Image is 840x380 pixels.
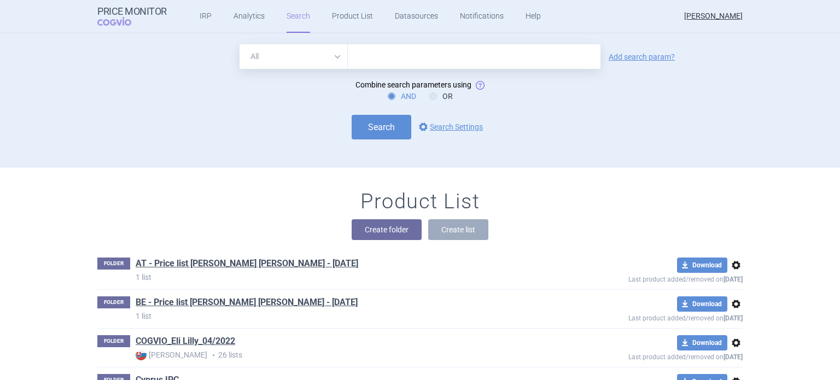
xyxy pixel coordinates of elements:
[355,80,471,89] span: Combine search parameters using
[609,53,675,61] a: Add search param?
[360,189,480,214] h1: Product List
[207,350,218,361] i: •
[136,258,358,272] h1: AT - Price list Eli Lilly - Sep 2021
[549,350,743,361] p: Last product added/removed on
[136,335,235,349] h1: COGVIO_Eli Lilly_04/2022
[97,258,130,270] p: FOLDER
[97,6,167,17] strong: Price Monitor
[677,258,727,273] button: Download
[429,91,453,102] label: OR
[352,219,422,240] button: Create folder
[549,312,743,322] p: Last product added/removed on
[724,314,743,322] strong: [DATE]
[97,6,167,27] a: Price MonitorCOGVIO
[136,272,549,283] p: 1 list
[724,353,743,361] strong: [DATE]
[136,349,147,360] img: SK
[136,296,358,308] a: BE - Price list [PERSON_NAME] [PERSON_NAME] - [DATE]
[677,296,727,312] button: Download
[136,258,358,270] a: AT - Price list [PERSON_NAME] [PERSON_NAME] - [DATE]
[136,349,549,361] p: 26 lists
[97,335,130,347] p: FOLDER
[97,17,147,26] span: COGVIO
[677,335,727,350] button: Download
[549,273,743,283] p: Last product added/removed on
[388,91,416,102] label: AND
[724,276,743,283] strong: [DATE]
[136,349,207,360] strong: [PERSON_NAME]
[97,296,130,308] p: FOLDER
[428,219,488,240] button: Create list
[136,335,235,347] a: COGVIO_Eli Lilly_04/2022
[136,311,549,321] p: 1 list
[417,120,483,133] a: Search Settings
[352,115,411,139] button: Search
[136,296,358,311] h1: BE - Price list Eli Lilly - Sep 2021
